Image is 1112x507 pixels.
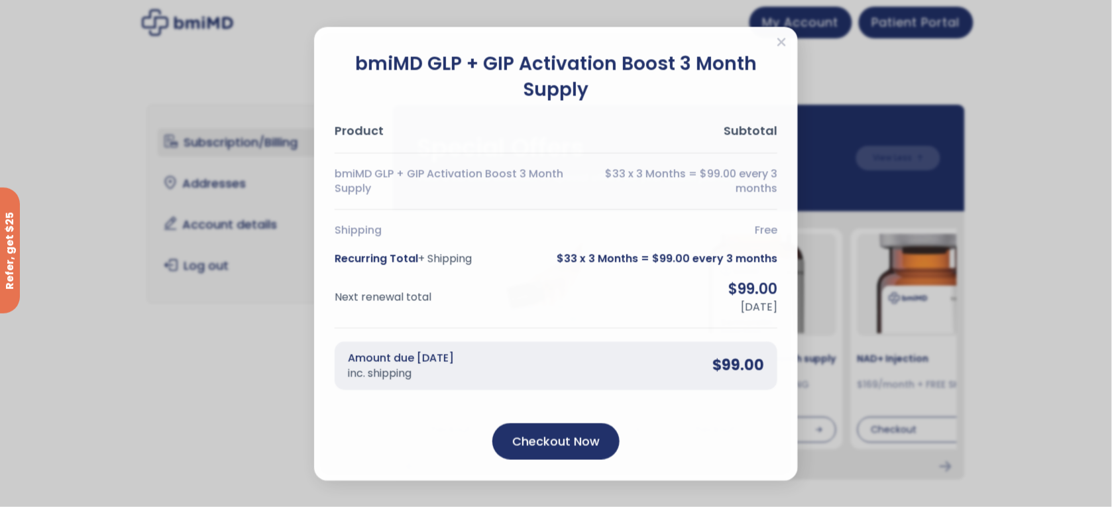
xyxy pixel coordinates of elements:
div: Checkout Now [492,423,620,459]
span: Amount due [DATE] [348,351,454,380]
output: Checkout Now [512,432,600,450]
div: Close [777,35,787,52]
small: inc. shipping [348,366,454,380]
span: bmiMD GLP + GIP Activation Boost 3 Month Supply [335,166,572,196]
smal: [DATE] [741,299,777,314]
span: Subtotal [724,122,777,139]
small: + Shipping [418,251,472,266]
span: $99.00 [712,355,764,376]
span: Shipping [335,223,382,237]
span: Next renewal total [335,290,431,304]
span: Product [335,122,384,139]
span: Recurring Total [335,251,472,266]
output: Free [755,223,777,237]
output: $33 x 3 Months = $99.00 every 3 months [585,166,777,196]
output: $99.00 [728,279,777,300]
span: $33 x 3 Months = $99.00 every 3 months [557,251,777,266]
h2: bmiMD GLP + GIP Activation Boost 3 Month Supply [335,50,777,102]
